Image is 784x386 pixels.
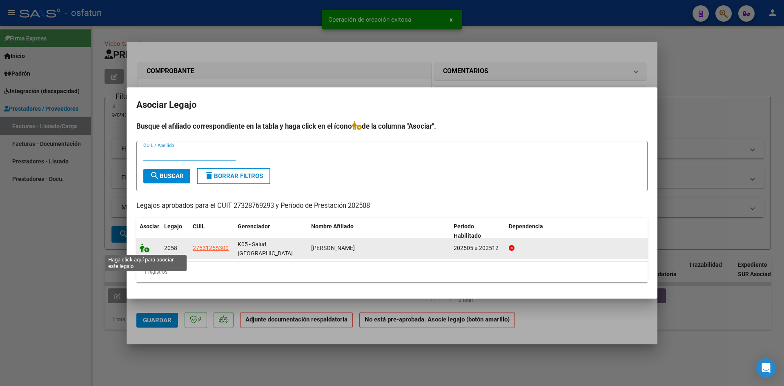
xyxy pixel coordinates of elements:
[204,171,214,181] mat-icon: delete
[454,243,502,253] div: 202505 a 202512
[238,241,293,257] span: K05 - Salud [GEOGRAPHIC_DATA]
[311,245,355,251] span: ARAMAYO JULIETA ANTONELLA
[193,245,229,251] span: 27531255300
[150,171,160,181] mat-icon: search
[161,218,189,245] datatable-header-cell: Legajo
[136,218,161,245] datatable-header-cell: Asociar
[143,169,190,183] button: Buscar
[197,168,270,184] button: Borrar Filtros
[164,223,182,230] span: Legajo
[136,97,648,113] h2: Asociar Legajo
[193,223,205,230] span: CUIL
[756,358,776,378] div: Open Intercom Messenger
[164,245,177,251] span: 2058
[140,223,159,230] span: Asociar
[450,218,506,245] datatable-header-cell: Periodo Habilitado
[136,262,648,282] div: 1 registros
[308,218,450,245] datatable-header-cell: Nombre Afiliado
[234,218,308,245] datatable-header-cell: Gerenciador
[150,172,184,180] span: Buscar
[311,223,354,230] span: Nombre Afiliado
[136,121,648,132] h4: Busque el afiliado correspondiente en la tabla y haga click en el ícono de la columna "Asociar".
[238,223,270,230] span: Gerenciador
[204,172,263,180] span: Borrar Filtros
[454,223,481,239] span: Periodo Habilitado
[506,218,648,245] datatable-header-cell: Dependencia
[189,218,234,245] datatable-header-cell: CUIL
[136,201,648,211] p: Legajos aprobados para el CUIT 27328769293 y Período de Prestación 202508
[509,223,543,230] span: Dependencia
